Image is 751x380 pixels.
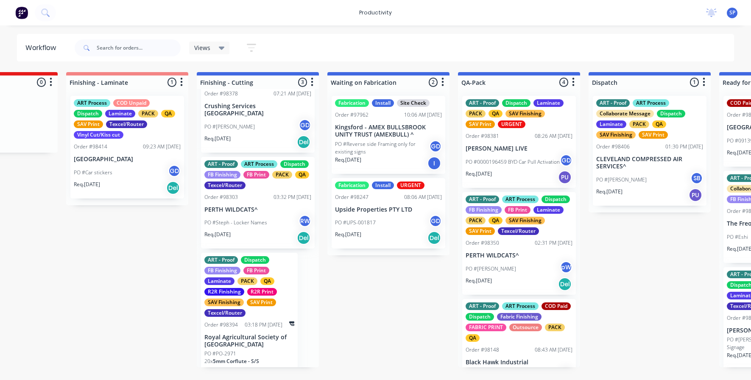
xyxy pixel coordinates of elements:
div: SAV Print [74,120,103,128]
div: R2R Print [247,288,277,296]
span: 20 x [204,358,213,365]
div: QA [260,277,274,285]
div: Del [166,181,180,195]
div: PACK [466,110,486,117]
p: PO #0000196459 BYD Car Pull Activation [466,158,560,166]
div: FB Finishing [466,206,502,214]
div: Dispatch [657,110,685,117]
div: RW [299,215,311,227]
div: Order #98247 [335,193,369,201]
p: Req. [DATE] [466,170,492,178]
div: FB Print [505,206,530,214]
div: Del [297,135,310,149]
div: Laminate [204,277,235,285]
div: URGENT [397,182,424,189]
div: ART - Proof [204,256,238,264]
p: PO #Car stickers [74,169,112,176]
div: QA [466,334,480,342]
div: Order #98350 [466,239,499,247]
div: Texcel/Router [498,227,539,235]
div: Workflow [25,43,60,53]
div: Fabric Finishing [497,313,542,321]
div: Order #9837807:21 AM [DATE]Crushing Services [GEOGRAPHIC_DATA]PO #[PERSON_NAME]GDReq.[DATE]Del [201,53,315,153]
span: Views [194,43,210,52]
div: GD [168,165,181,177]
div: SAV Finishing [596,131,636,139]
div: Order #98414 [74,143,107,151]
p: PO #Steph - Locker Names [204,219,267,226]
div: Install [372,182,394,189]
div: ART Process [633,99,669,107]
span: SP [729,9,735,17]
div: Order #98406 [596,143,630,151]
div: ART - Proof [466,302,499,310]
div: PACK [629,120,649,128]
div: SAV Finishing [204,299,244,306]
div: FB Finishing [204,171,240,179]
div: Order #98394 [204,321,238,329]
div: PU [558,170,572,184]
div: QA [652,120,666,128]
div: ART - ProofDispatchLaminatePACKQASAV FinishingSAV PrintURGENTOrder #9838108:26 AM [DATE][PERSON_N... [462,96,576,188]
div: 08:26 AM [DATE] [535,132,572,140]
p: Req. [DATE] [204,231,231,238]
div: COD Paid [542,302,571,310]
span: 5mm Corflute - S/S [213,358,259,365]
div: COD Unpaid [113,99,150,107]
div: ART - Proof [596,99,630,107]
div: ART Process [241,160,277,168]
p: Black Hawk Industrial [466,359,572,366]
div: Site Check [397,99,430,107]
div: pW [560,261,572,274]
input: Search for orders... [97,39,181,56]
div: GD [429,215,442,227]
p: PO #[PERSON_NAME] [466,265,516,273]
div: R2R Finishing [204,288,244,296]
p: PO #Reverse side Framing only for existing signs [335,140,429,156]
div: Dispatch [280,160,309,168]
p: PERTH WILDCATS^ [204,206,311,213]
div: Del [558,277,572,291]
div: 07:21 AM [DATE] [274,90,311,98]
div: ART - ProofART ProcessDispatchFB FinishingFB PrintPACKQATexcel/RouterOrder #9830303:32 PM [DATE]P... [201,157,315,249]
div: Texcel/Router [204,309,246,317]
div: GD [429,140,442,153]
div: ART - Proof [204,160,238,168]
img: Factory [15,6,28,19]
div: ART - ProofART ProcessCollaborate MessageDispatchLaminatePACKQASAV FinishingSAV PrintOrder #98406... [593,96,706,206]
p: PO #[PERSON_NAME] [204,123,255,131]
p: Req. [DATE] [204,135,231,142]
div: ART Process [74,99,110,107]
div: 02:31 PM [DATE] [535,239,572,247]
div: QA [489,110,503,117]
div: PU [689,188,702,202]
p: Req. [DATE] [466,277,492,285]
div: 08:43 AM [DATE] [535,346,572,354]
div: Dispatch [241,256,269,264]
div: Texcel/Router [106,120,147,128]
div: Laminate [105,110,135,117]
div: FabricationInstallSite CheckOrder #9796210:06 AM [DATE]Kingsford - AMEX BULLSBROOK UNITY TRUST (A... [332,96,445,174]
p: PERTH WILDCATS^ [466,252,572,259]
div: 03:32 PM [DATE] [274,193,311,201]
p: Upside Properties PTY LTD [335,206,442,213]
div: QA [161,110,175,117]
div: GD [560,154,572,167]
div: Order #97962 [335,111,369,119]
div: Laminate [596,120,626,128]
div: ART Process [502,196,539,203]
div: I [427,156,441,170]
div: PACK [466,217,486,224]
p: Req. [DATE] [335,231,361,238]
div: Laminate [533,206,564,214]
div: QA [489,217,503,224]
div: Outsource [509,324,542,331]
p: CLEVELAND COMPRESSED AIR SERVICES^ [596,156,703,170]
div: FB Finishing [204,267,240,274]
div: GD [299,119,311,131]
div: FB Print [243,267,269,274]
div: ART - Proof [466,196,499,203]
div: Vinyl Cut/Kiss cut [74,131,123,139]
div: Order #98148 [466,346,499,354]
div: Dispatch [542,196,570,203]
